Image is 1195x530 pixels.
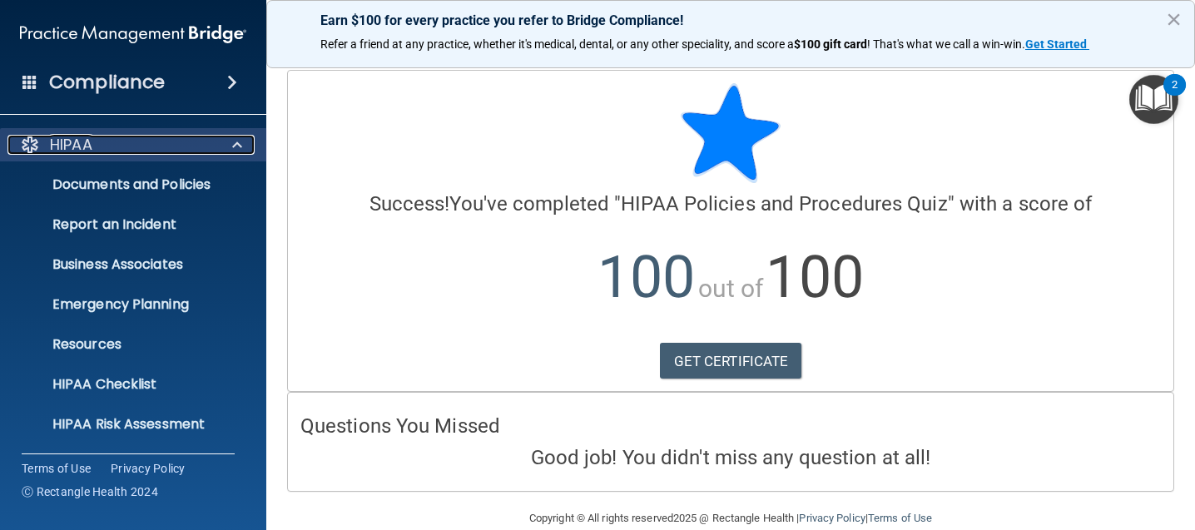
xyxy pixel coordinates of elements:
strong: $100 gift card [794,37,867,51]
p: HIPAA [50,135,92,155]
strong: Get Started [1025,37,1087,51]
p: HIPAA Risk Assessment [11,416,238,433]
a: GET CERTIFICATE [660,343,802,379]
p: HIPAA Checklist [11,376,238,393]
span: Success! [369,192,450,215]
p: Earn $100 for every practice you refer to Bridge Compliance! [320,12,1141,28]
p: Documents and Policies [11,176,238,193]
p: Emergency Planning [11,296,238,313]
span: HIPAA Policies and Procedures Quiz [621,192,947,215]
div: 2 [1172,85,1178,106]
h4: Good job! You didn't miss any question at all! [300,447,1161,468]
span: out of [698,274,764,303]
span: ! That's what we call a win-win. [867,37,1025,51]
span: 100 [766,243,863,311]
a: Terms of Use [868,512,932,524]
p: Business Associates [11,256,238,273]
span: Ⓒ Rectangle Health 2024 [22,483,158,500]
p: Report an Incident [11,216,238,233]
span: 100 [597,243,695,311]
p: Resources [11,336,238,353]
h4: You've completed " " with a score of [300,193,1161,215]
a: HIPAA [20,135,242,155]
a: Terms of Use [22,460,91,477]
a: Get Started [1025,37,1089,51]
a: Privacy Policy [111,460,186,477]
img: blue-star-rounded.9d042014.png [681,83,781,183]
button: Open Resource Center, 2 new notifications [1129,75,1178,124]
span: Refer a friend at any practice, whether it's medical, dental, or any other speciality, and score a [320,37,794,51]
h4: Compliance [49,71,165,94]
button: Close [1166,6,1182,32]
img: PMB logo [20,17,246,51]
h4: Questions You Missed [300,415,1161,437]
a: Privacy Policy [799,512,865,524]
